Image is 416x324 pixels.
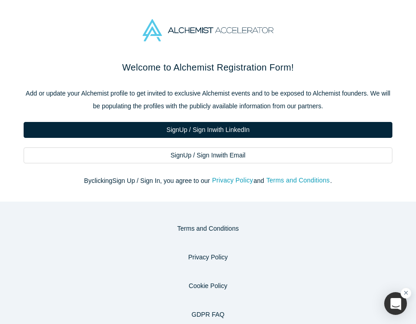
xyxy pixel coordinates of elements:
[24,61,392,74] h2: Welcome to Alchemist Registration Form!
[168,221,248,237] button: Terms and Conditions
[143,19,273,41] img: Alchemist Accelerator Logo
[212,175,253,186] button: Privacy Policy
[24,122,392,138] a: SignUp / Sign Inwith LinkedIn
[266,175,330,186] button: Terms and Conditions
[24,87,392,112] p: Add or update your Alchemist profile to get invited to exclusive Alchemist events and to be expos...
[178,249,237,265] button: Privacy Policy
[182,307,234,323] a: GDPR FAQ
[24,176,392,186] p: By clicking Sign Up / Sign In , you agree to our and .
[179,278,237,294] button: Cookie Policy
[24,147,392,163] a: SignUp / Sign Inwith Email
